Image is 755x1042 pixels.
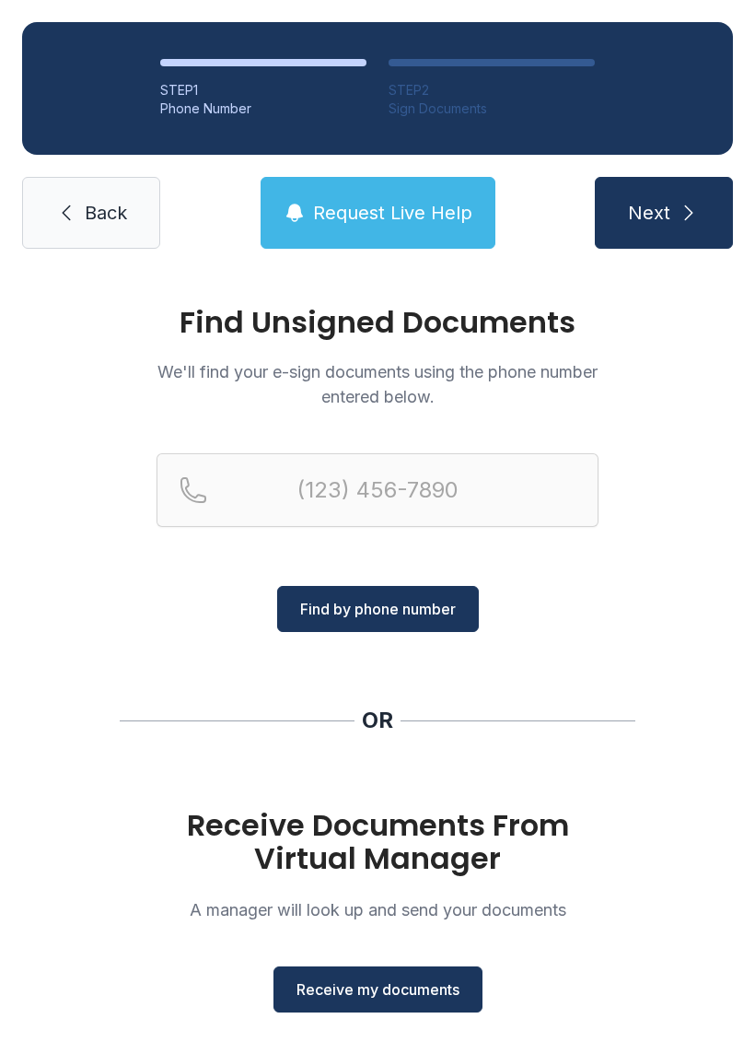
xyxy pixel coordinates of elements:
[313,200,472,226] span: Request Live Help
[628,200,670,226] span: Next
[300,598,456,620] span: Find by phone number
[389,81,595,100] div: STEP 2
[160,100,366,118] div: Phone Number
[85,200,127,226] span: Back
[160,81,366,100] div: STEP 1
[157,453,598,527] input: Reservation phone number
[157,809,598,875] h1: Receive Documents From Virtual Manager
[157,359,598,409] p: We'll find your e-sign documents using the phone number entered below.
[389,100,595,118] div: Sign Documents
[157,308,598,337] h1: Find Unsigned Documents
[362,706,393,735] div: OR
[157,897,598,922] p: A manager will look up and send your documents
[296,978,459,1001] span: Receive my documents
